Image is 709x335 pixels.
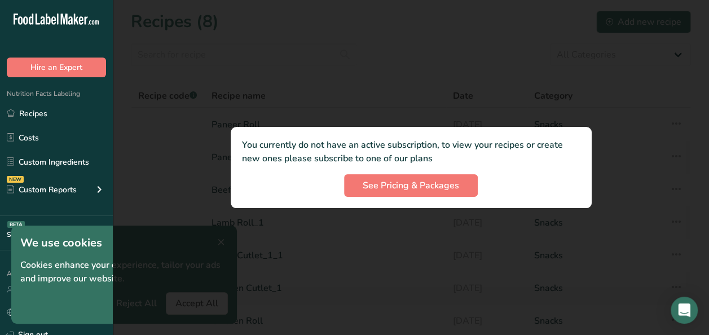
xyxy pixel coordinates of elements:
div: Custom Reports [7,184,77,196]
div: Open Intercom Messenger [671,297,698,324]
button: Reject All [107,292,166,315]
div: BETA [7,221,25,228]
p: Cookies enhance your experience, tailor your ads and improve our website. [20,258,228,285]
a: Language [7,302,55,322]
button: See Pricing & Packages [344,174,478,197]
h1: We use cookies [20,235,228,252]
span: See Pricing & Packages [363,179,459,192]
button: Hire an Expert [7,58,106,77]
p: You currently do not have an active subscription, to view your recipes or create new ones please ... [242,138,580,165]
div: NEW [7,176,24,183]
